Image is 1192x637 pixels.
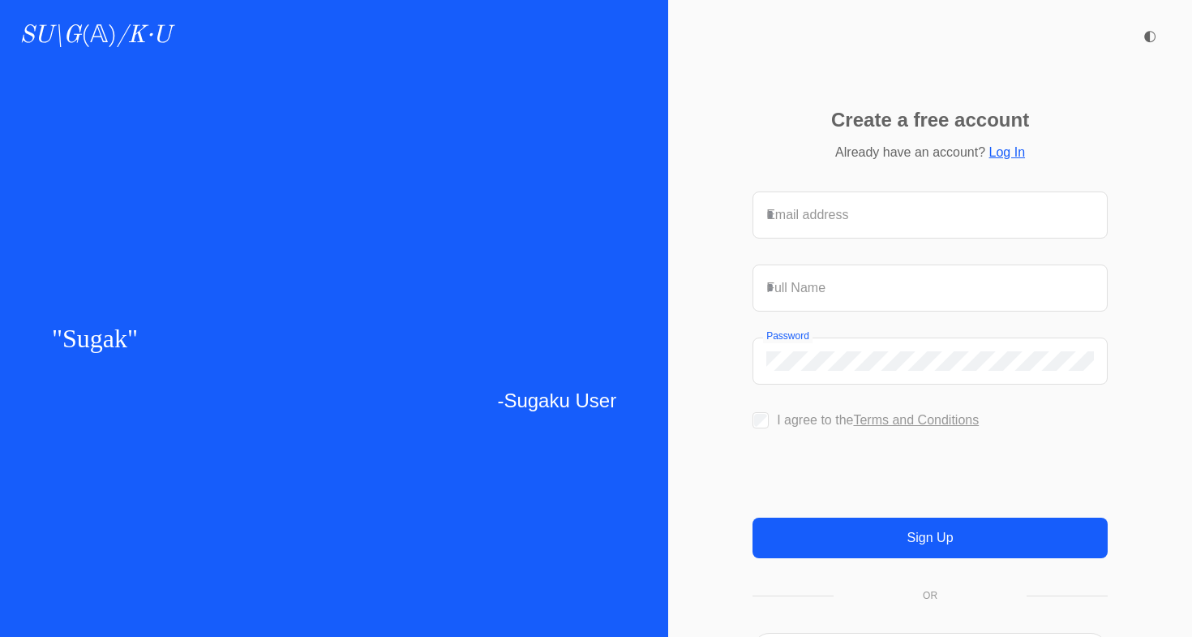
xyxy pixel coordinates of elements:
p: " " [52,318,616,359]
a: Log In [989,145,1025,159]
i: SU\G [19,24,81,48]
p: OR [923,591,937,600]
i: /K·U [117,24,171,48]
span: ◐ [1143,28,1156,43]
a: SU\G(𝔸)/K·U [19,21,171,50]
button: Sign Up [753,518,1108,558]
p: Create a free account [831,110,1029,130]
label: I agree to the [777,413,979,427]
button: ◐ [1134,19,1166,52]
a: Terms and Conditions [853,413,979,427]
span: Sugak [62,324,127,353]
span: Already have an account? [835,145,985,159]
p: -Sugaku User [52,385,616,416]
